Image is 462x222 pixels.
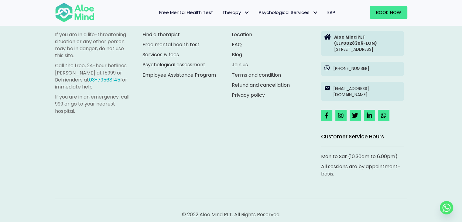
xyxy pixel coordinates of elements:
[55,211,407,218] p: © 2022 Aloe Mind PLT. All Rights Reserved.
[232,41,242,48] a: FAQ
[232,51,242,58] a: Blog
[55,2,94,23] img: Aloe mind Logo
[259,9,318,16] span: Psychological Services
[232,61,248,68] a: Join us
[232,82,290,88] a: Refund and cancellation
[333,85,401,98] p: [EMAIL_ADDRESS][DOMAIN_NAME]
[321,153,404,160] p: Mon to Sat (10.30am to 6.00pm)
[232,92,265,99] a: Privacy policy
[370,6,407,19] a: Book Now
[321,82,404,101] a: [EMAIL_ADDRESS][DOMAIN_NAME]
[55,31,130,59] p: If you are in a life-threatening situation or any other person may be in danger, do not use this ...
[142,61,205,68] a: Psychological assessment
[102,6,340,19] nav: Menu
[142,31,180,38] a: Find a therapist
[311,8,320,17] span: Psychological Services: submenu
[321,163,404,177] p: All sessions are by appointment-basis.
[333,65,401,71] p: [PHONE_NUMBER]
[142,71,216,78] a: Employee Assistance Program
[242,8,251,17] span: Therapy: submenu
[218,6,254,19] a: TherapyTherapy: submenu
[232,71,281,78] a: Terms and condition
[155,6,218,19] a: Free Mental Health Test
[55,62,130,90] p: Call the free, 24-hour hotlines: [PERSON_NAME] at 15999 or Befrienders at for immediate help.
[142,51,179,58] a: Services & fees
[321,133,384,140] span: Customer Service Hours
[142,41,200,48] a: Free mental health test
[89,76,120,83] a: 03-79568145
[334,34,365,40] strong: Aloe Mind PLT
[334,34,401,53] p: [STREET_ADDRESS]
[376,9,401,16] span: Book Now
[334,40,377,46] strong: (LLP0028306-LGN)
[222,9,250,16] span: Therapy
[323,6,340,19] a: EAP
[327,9,335,16] span: EAP
[232,31,252,38] a: Location
[55,93,130,115] p: If you are in an emergency, call 999 or go to your nearest hospital.
[321,31,404,56] a: Aloe Mind PLT(LLP0028306-LGN)[STREET_ADDRESS]
[321,62,404,76] a: [PHONE_NUMBER]
[254,6,323,19] a: Psychological ServicesPsychological Services: submenu
[159,9,213,16] span: Free Mental Health Test
[440,201,453,214] a: Whatsapp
